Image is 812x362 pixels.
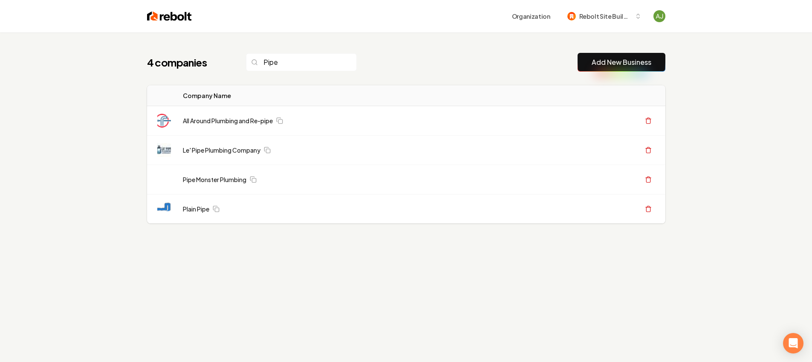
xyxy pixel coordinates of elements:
img: AJ Nimeh [653,10,665,22]
a: Plain Pipe [183,205,209,213]
input: Search... [246,53,357,71]
span: Rebolt Site Builder [579,12,631,21]
a: Add New Business [592,57,651,67]
th: Company Name [176,85,415,106]
img: Le' Pipe Plumbing Company logo [157,143,171,157]
a: Pipe Monster Plumbing [183,175,246,184]
div: Open Intercom Messenger [783,333,803,353]
a: Le' Pipe Plumbing Company [183,146,260,154]
button: Organization [507,9,555,24]
button: Open user button [653,10,665,22]
img: Plain Pipe logo [157,202,171,216]
img: Rebolt Site Builder [567,12,576,20]
a: All Around Plumbing and Re-pipe [183,116,273,125]
img: All Around Plumbing and Re-pipe logo [157,114,171,127]
h1: 4 companies [147,55,229,69]
img: Rebolt Logo [147,10,192,22]
button: Add New Business [578,53,665,72]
